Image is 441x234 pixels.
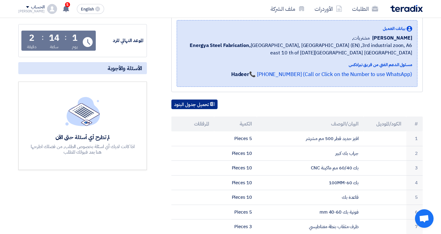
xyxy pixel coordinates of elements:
div: دقيقة [27,44,37,50]
img: Teradix logo [390,5,423,12]
div: مسئول الدعم الفني من فريق تيرادكس [182,62,412,68]
div: [PERSON_NAME] [18,10,45,13]
td: 10 Pieces [214,190,257,205]
td: افيز حديد قطر 500 مم مشرشر [257,131,364,146]
div: 1 [72,34,77,42]
div: : [64,32,67,43]
th: المرفقات [171,117,214,131]
span: الأسئلة والأجوبة [108,65,142,72]
a: الأوردرات [310,2,347,16]
td: 4 [406,175,423,190]
td: 10 Pieces [214,146,257,161]
a: الطلبات [347,2,383,16]
div: الحساب [31,5,44,10]
td: 3 [406,161,423,176]
button: تحميل جدول البنود [171,100,218,109]
td: 10 Pieces [214,161,257,176]
img: profile_test.png [47,4,57,14]
td: 6 [406,205,423,219]
a: ملف الشركة [266,2,310,16]
td: 2 [406,146,423,161]
div: لم تطرح أي أسئلة حتى الآن [30,134,135,141]
strong: Hadeer [231,70,249,78]
div: 2 [29,34,34,42]
td: 1 [406,131,423,146]
td: 10 Pieces [214,175,257,190]
b: Energya Steel Fabrication, [190,42,250,49]
span: [PERSON_NAME] [372,34,412,42]
div: يوم [72,44,78,50]
th: البيان/الوصف [257,117,364,131]
span: [GEOGRAPHIC_DATA], [GEOGRAPHIC_DATA] (EN) ,3rd industrial zoon, A6 east 10 th of [DATE][GEOGRAPHI... [182,42,412,57]
a: 📞 [PHONE_NUMBER] (Call or Click on the Number to use WhatsApp) [249,70,412,78]
th: الكود/الموديل [364,117,406,131]
div: ساعة [50,44,59,50]
a: Open chat [415,209,434,228]
th: الكمية [214,117,257,131]
span: مشتريات, [352,34,370,42]
div: الموعد النهائي للرد [97,37,143,44]
td: 5 Pieces [214,131,257,146]
span: بيانات العميل [383,25,405,32]
td: 5 Pieces [214,205,257,219]
td: بك 60-100MM [257,175,364,190]
td: فونية بك mm 40-60 [257,205,364,219]
div: اذا كانت لديك أي اسئلة بخصوص الطلب, من فضلك اطرحها هنا بعد قبولك للطلب [30,144,135,155]
td: بك 60/40 مم ماكينة CNC [257,161,364,176]
div: : [42,32,44,43]
td: 5 [406,190,423,205]
span: English [81,7,94,11]
span: 5 [65,2,70,7]
button: English [77,4,104,14]
td: جراب بك كبير [257,146,364,161]
th: # [406,117,423,131]
div: 14 [49,34,60,42]
td: قاعدة بك [257,190,364,205]
img: empty_state_list.svg [65,97,100,126]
